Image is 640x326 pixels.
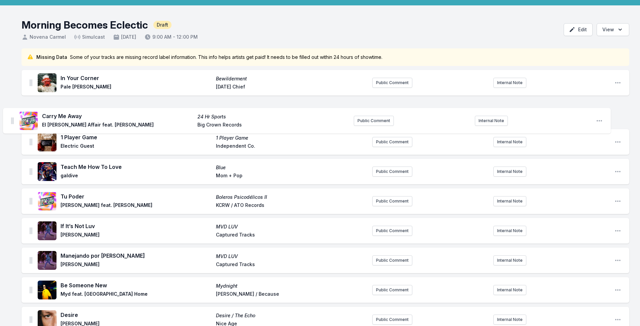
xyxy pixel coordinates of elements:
[61,281,212,289] span: Be Someone New
[493,196,526,206] button: Internal Note
[372,78,412,88] button: Public Comment
[216,172,367,180] span: Mom + Pop
[38,192,57,211] img: Boleros Psicodélicos II
[22,34,66,40] span: Novena Carmel
[614,227,621,234] button: Open playlist item options
[38,133,57,151] img: 1 Player Game
[216,194,367,201] span: Boleros Psicodélicos II
[216,164,367,171] span: Blue
[216,223,367,230] span: MVD LUV
[216,312,367,319] span: Desire / The Echo
[61,192,212,201] span: Tu Poder
[216,291,367,299] span: [PERSON_NAME] / Because
[36,54,67,61] span: Missing Data
[113,34,136,40] span: [DATE]
[493,255,526,265] button: Internal Note
[597,23,629,36] button: Open options
[38,162,57,181] img: Blue
[70,54,382,61] span: Some of your tracks are missing record label information. This info helps artists get paid! It ne...
[614,168,621,175] button: Open playlist item options
[153,21,172,29] span: Draft
[61,261,212,269] span: [PERSON_NAME]
[216,283,367,289] span: Mydnight
[216,83,367,92] span: [DATE] Chief
[372,196,412,206] button: Public Comment
[216,143,367,151] span: Independent Co.
[144,34,198,40] span: 9:00 AM - 12:00 PM
[493,315,526,325] button: Internal Note
[216,261,367,269] span: Captured Tracks
[614,198,621,205] button: Open playlist item options
[61,311,212,319] span: Desire
[216,202,367,210] span: KCRW / ATO Records
[372,255,412,265] button: Public Comment
[22,19,148,31] h1: Morning Becomes Eclectic
[614,316,621,323] button: Open playlist item options
[74,34,105,40] span: Simulcast
[61,291,212,299] span: Myd feat. [GEOGRAPHIC_DATA] Home
[493,285,526,295] button: Internal Note
[493,137,526,147] button: Internal Note
[38,73,57,92] img: Bewilderment
[61,163,212,171] span: Teach Me How To Love
[216,75,367,82] span: Bewilderment
[61,133,212,141] span: 1 Player Game
[216,231,367,240] span: Captured Tracks
[493,78,526,88] button: Internal Note
[61,172,212,180] span: galdive
[61,83,212,92] span: Pale [PERSON_NAME]
[61,202,212,210] span: [PERSON_NAME] feat. [PERSON_NAME]
[564,23,593,36] button: Edit
[372,167,412,177] button: Public Comment
[38,221,57,240] img: MVD LUV
[614,139,621,145] button: Open playlist item options
[38,251,57,270] img: MVD LUV
[61,143,212,151] span: Electric Guest
[61,252,212,260] span: Manejando por [PERSON_NAME]
[372,226,412,236] button: Public Comment
[614,257,621,264] button: Open playlist item options
[614,79,621,86] button: Open playlist item options
[216,135,367,141] span: 1 Player Game
[61,74,212,82] span: In Your Corner
[372,285,412,295] button: Public Comment
[216,253,367,260] span: MVD LUV
[493,226,526,236] button: Internal Note
[38,281,57,299] img: Mydnight
[372,315,412,325] button: Public Comment
[61,231,212,240] span: [PERSON_NAME]
[493,167,526,177] button: Internal Note
[614,287,621,293] button: Open playlist item options
[372,137,412,147] button: Public Comment
[61,222,212,230] span: If It’s Not Luv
